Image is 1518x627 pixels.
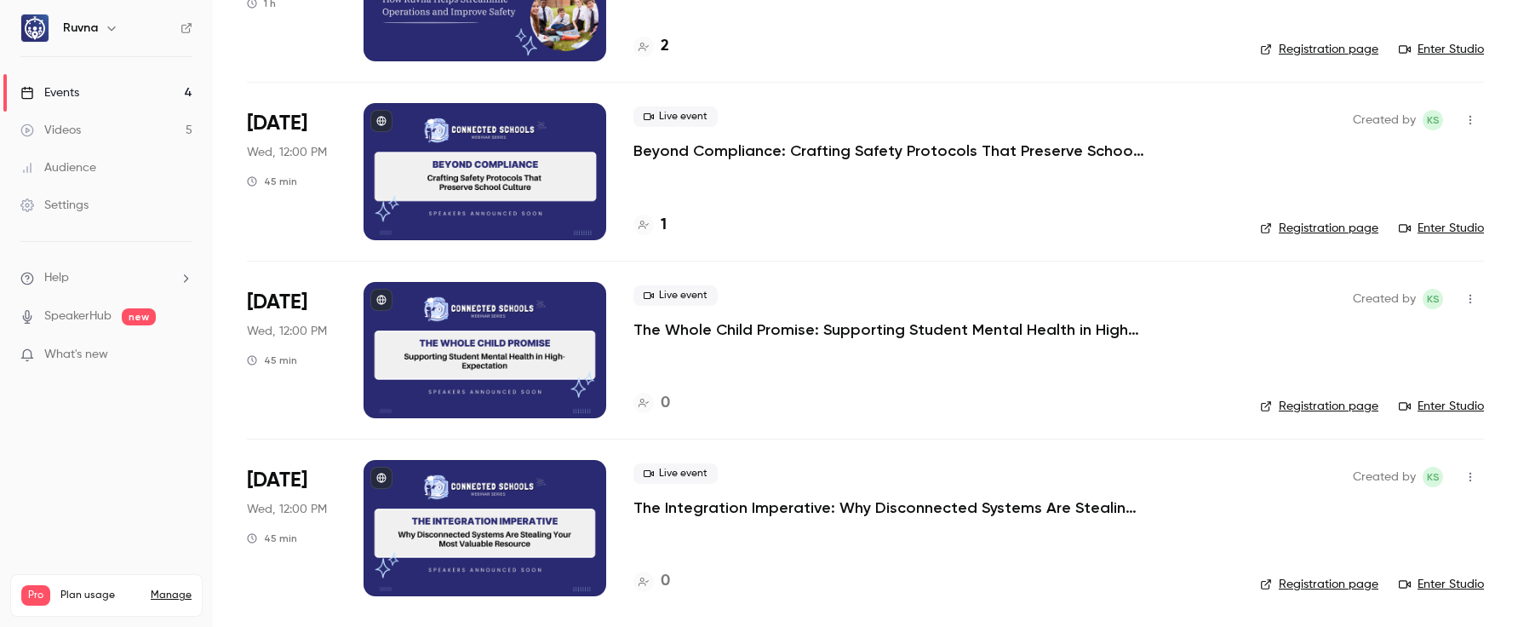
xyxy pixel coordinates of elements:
[21,14,49,42] img: Ruvna
[1260,576,1378,593] a: Registration page
[1399,220,1484,237] a: Enter Studio
[1427,467,1440,487] span: KS
[247,323,327,340] span: Wed, 12:00 PM
[247,103,336,239] div: Sep 24 Wed, 1:00 PM (America/New York)
[1353,289,1416,309] span: Created by
[247,144,327,161] span: Wed, 12:00 PM
[1427,289,1440,309] span: KS
[247,110,307,137] span: [DATE]
[661,570,670,593] h4: 0
[44,269,69,287] span: Help
[633,106,718,127] span: Live event
[661,214,667,237] h4: 1
[172,348,192,363] iframe: Noticeable Trigger
[661,35,669,58] h4: 2
[44,308,112,325] a: SpeakerHub
[633,214,667,237] a: 1
[122,308,156,325] span: new
[44,346,108,364] span: What's new
[247,289,307,316] span: [DATE]
[63,20,98,37] h6: Ruvna
[633,141,1144,161] a: Beyond Compliance: Crafting Safety Protocols That Preserve School Culture
[1423,467,1443,487] span: Kyra Sandness
[247,532,297,545] div: 45 min
[633,392,670,415] a: 0
[247,460,336,596] div: Nov 19 Wed, 1:00 PM (America/New York)
[633,319,1144,340] a: The Whole Child Promise: Supporting Student Mental Health in High-Expectation Environments
[151,589,192,602] a: Manage
[1399,398,1484,415] a: Enter Studio
[247,501,327,518] span: Wed, 12:00 PM
[1427,110,1440,130] span: KS
[247,467,307,494] span: [DATE]
[1353,110,1416,130] span: Created by
[1260,220,1378,237] a: Registration page
[247,354,297,367] div: 45 min
[1423,110,1443,130] span: Kyra Sandness
[633,570,670,593] a: 0
[1260,41,1378,58] a: Registration page
[1399,576,1484,593] a: Enter Studio
[20,269,192,287] li: help-dropdown-opener
[20,122,81,139] div: Videos
[633,35,669,58] a: 2
[1260,398,1378,415] a: Registration page
[1353,467,1416,487] span: Created by
[1399,41,1484,58] a: Enter Studio
[633,285,718,306] span: Live event
[20,84,79,101] div: Events
[21,585,50,606] span: Pro
[247,175,297,188] div: 45 min
[661,392,670,415] h4: 0
[1423,289,1443,309] span: Kyra Sandness
[60,589,140,602] span: Plan usage
[20,159,96,176] div: Audience
[633,463,718,484] span: Live event
[20,197,89,214] div: Settings
[633,498,1144,518] a: The Integration Imperative: Why Disconnected Systems Are Stealing Your Most Valuable Resource
[247,282,336,418] div: Oct 22 Wed, 1:00 PM (America/New York)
